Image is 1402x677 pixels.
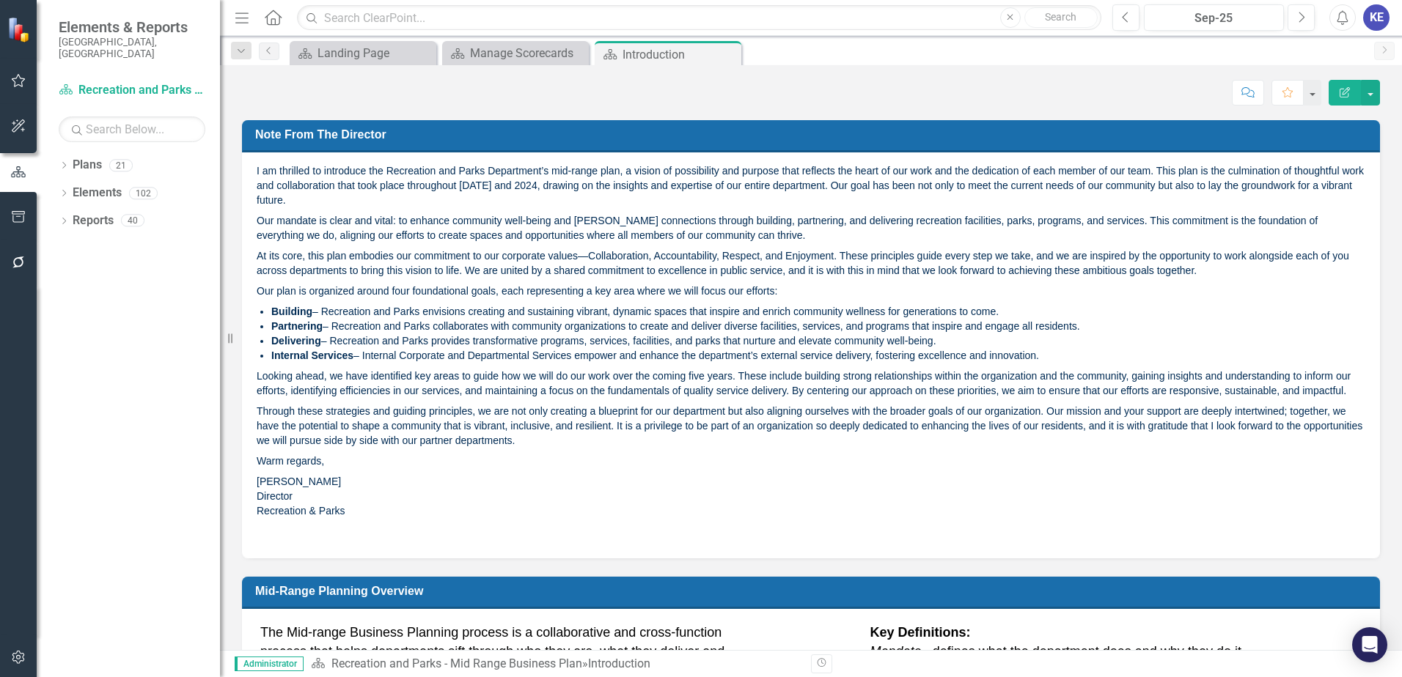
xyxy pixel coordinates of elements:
button: Sep-25 [1144,4,1284,31]
li: – Recreation and Parks collaborates with community organizations to create and deliver diverse fa... [271,319,1365,333]
a: Recreation and Parks - Mid Range Business Plan [331,656,582,670]
small: [GEOGRAPHIC_DATA], [GEOGRAPHIC_DATA] [59,36,205,60]
span: Search [1045,11,1076,23]
span: Elements & Reports [59,18,205,36]
em: Mandate [870,644,922,659]
h3: Mid-Range Planning Overview [255,584,1372,598]
p: Through these strategies and guiding principles, we are not only creating a blueprint for our dep... [257,401,1365,451]
div: Sep-25 [1149,10,1279,27]
a: Manage Scorecards [446,44,585,62]
strong: Internal Services [271,349,353,361]
strong: Building [271,306,312,317]
p: I am thrilled to introduce the Recreation and Parks Department’s mid-range plan, a vision of poss... [257,163,1365,210]
div: Manage Scorecards [470,44,585,62]
div: Introduction [623,45,738,64]
div: Open Intercom Messenger [1352,627,1387,662]
p: Looking ahead, we have identified key areas to guide how we will do our work over the coming five... [257,366,1365,401]
div: 40 [121,215,144,227]
button: KE [1363,4,1390,31]
a: Plans [73,157,102,174]
div: 102 [129,187,158,199]
p: At its core, this plan embodies our commitment to our corporate values—Collaboration, Accountabil... [257,245,1365,281]
span: Administrator [235,656,304,671]
a: Reports [73,212,114,229]
input: Search ClearPoint... [297,5,1101,31]
li: – Internal Corporate and Departmental Services empower and enhance the department’s external serv... [271,348,1365,363]
div: 21 [109,159,133,171]
strong: Partnering [271,320,323,332]
button: Search [1024,7,1098,28]
p: Our mandate is clear and vital: to enhance community well-being and [PERSON_NAME] connections thr... [257,210,1365,245]
div: » [311,656,800,673]
p: Warm regards, [257,451,1365,471]
p: Our plan is organized around four foundational goals, each representing a key area where we will ... [257,281,1365,301]
strong: Key Definitions: [870,625,971,640]
a: Landing Page [293,44,433,62]
a: Recreation and Parks - Mid Range Business Plan [59,82,205,99]
p: [PERSON_NAME] Director Recreation & Parks [257,471,1365,521]
input: Search Below... [59,116,205,142]
strong: Delivering [271,335,321,347]
a: Elements [73,185,122,201]
img: ClearPoint Strategy [7,17,33,42]
li: – Recreation and Parks envisions creating and sustaining vibrant, dynamic spaces that inspire and... [271,304,1365,319]
h3: Note from the Director [255,127,1372,141]
li: – Recreation and Parks provides transformative programs, services, facilities, and parks that nur... [271,333,1365,348]
div: Introduction [588,656,650,670]
div: Landing Page [318,44,433,62]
